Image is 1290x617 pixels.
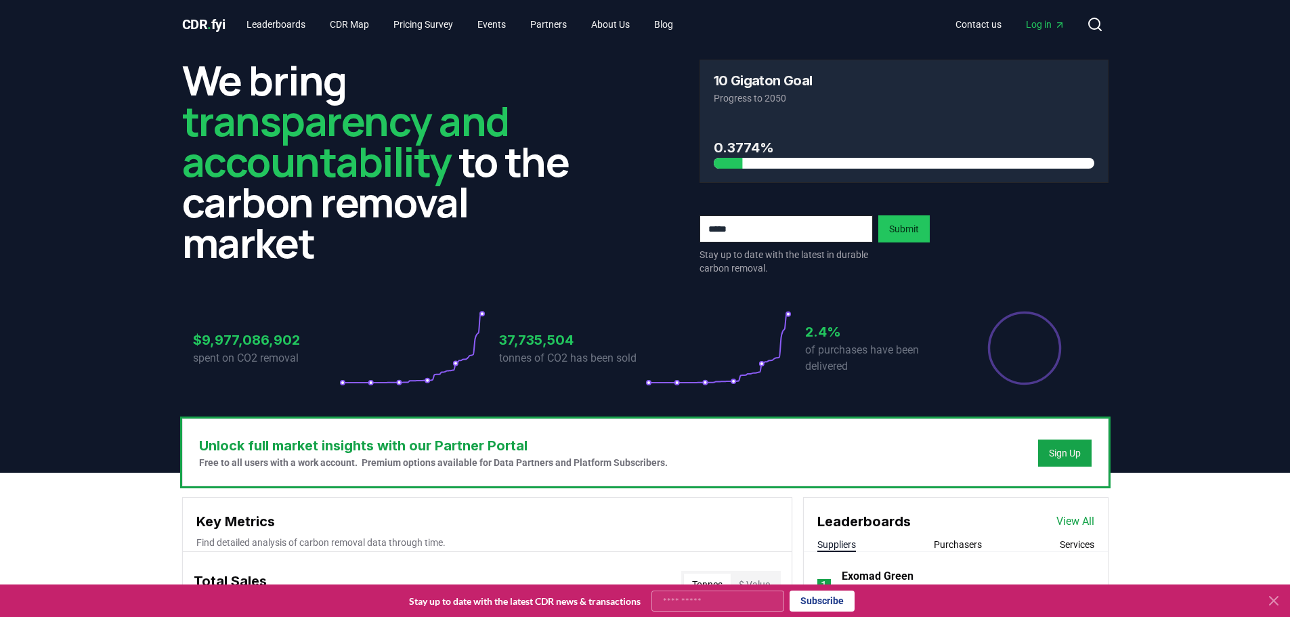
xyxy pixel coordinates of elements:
[199,456,668,469] p: Free to all users with a work account. Premium options available for Data Partners and Platform S...
[207,16,211,33] span: .
[236,12,316,37] a: Leaderboards
[842,568,913,584] a: Exomad Green
[193,350,339,366] p: spent on CO2 removal
[714,74,813,87] h3: 10 Gigaton Goal
[684,574,731,595] button: Tonnes
[1049,446,1081,460] a: Sign Up
[182,15,225,34] a: CDR.fyi
[199,435,668,456] h3: Unlock full market insights with our Partner Portal
[945,12,1076,37] nav: Main
[182,93,509,189] span: transparency and accountability
[714,137,1094,158] h3: 0.3774%
[519,12,578,37] a: Partners
[945,12,1012,37] a: Contact us
[193,330,339,350] h3: $9,977,086,902
[182,60,591,263] h2: We bring to the carbon removal market
[700,248,873,275] p: Stay up to date with the latest in durable carbon removal.
[805,342,951,375] p: of purchases have been delivered
[196,536,778,549] p: Find detailed analysis of carbon removal data through time.
[499,350,645,366] p: tonnes of CO2 has been sold
[196,511,778,532] h3: Key Metrics
[643,12,684,37] a: Blog
[987,310,1062,386] div: Percentage of sales delivered
[1038,440,1092,467] button: Sign Up
[817,538,856,551] button: Suppliers
[878,215,930,242] button: Submit
[1015,12,1076,37] a: Log in
[805,322,951,342] h3: 2.4%
[821,578,827,594] p: 1
[1026,18,1065,31] span: Log in
[182,16,225,33] span: CDR fyi
[319,12,380,37] a: CDR Map
[1056,513,1094,530] a: View All
[383,12,464,37] a: Pricing Survey
[934,538,982,551] button: Purchasers
[236,12,684,37] nav: Main
[194,571,267,598] h3: Total Sales
[731,574,778,595] button: $ Value
[714,91,1094,105] p: Progress to 2050
[817,511,911,532] h3: Leaderboards
[467,12,517,37] a: Events
[580,12,641,37] a: About Us
[1060,538,1094,551] button: Services
[499,330,645,350] h3: 37,735,504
